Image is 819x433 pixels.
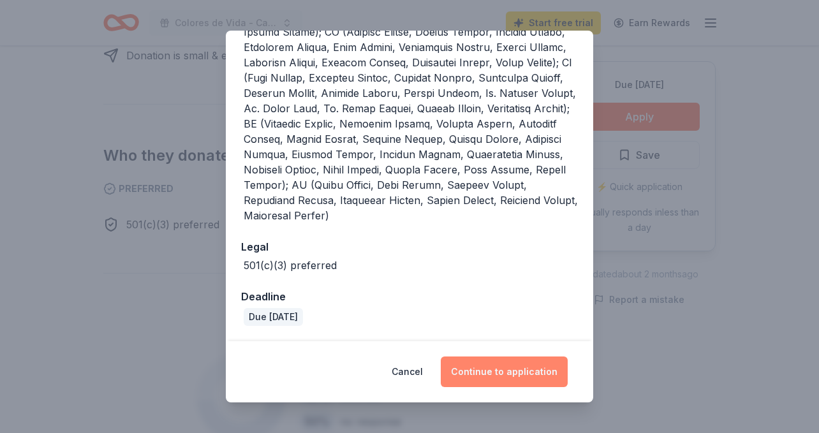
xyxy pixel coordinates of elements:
div: 501(c)(3) preferred [244,258,337,273]
button: Cancel [392,356,423,387]
div: Deadline [241,288,578,305]
div: Legal [241,239,578,255]
button: Continue to application [441,356,568,387]
div: Due [DATE] [244,308,303,326]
